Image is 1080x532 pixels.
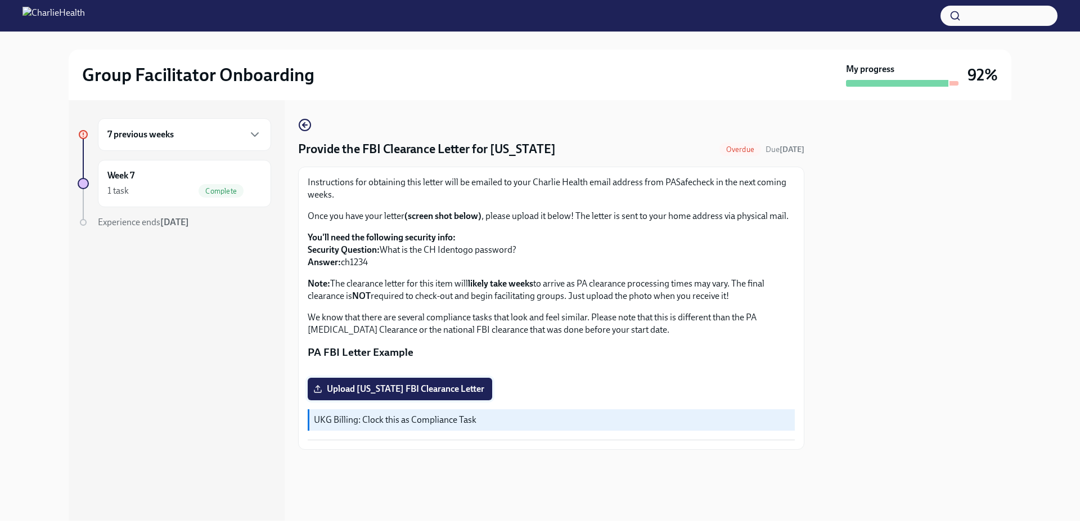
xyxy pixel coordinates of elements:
[298,141,556,158] h4: Provide the FBI Clearance Letter for [US_STATE]
[846,63,894,75] strong: My progress
[719,145,761,154] span: Overdue
[308,232,456,243] strong: You'll need the following security info:
[308,278,330,289] strong: Note:
[308,176,795,201] p: Instructions for obtaining this letter will be emailed to your Charlie Health email address from ...
[308,210,795,222] p: Once you have your letter , please upload it below! The letter is sent to your home address via p...
[316,383,484,395] span: Upload [US_STATE] FBI Clearance Letter
[107,128,174,141] h6: 7 previous weeks
[22,7,85,25] img: CharlieHealth
[78,160,271,207] a: Week 71 taskComplete
[308,231,795,269] p: What is the CH Identogo password? ch1234
[967,65,998,85] h3: 92%
[98,217,189,227] span: Experience ends
[308,345,795,360] p: PA FBI Letter Example
[308,278,795,302] p: The clearance letter for this item will to arrive as PA clearance processing times may vary. The ...
[766,145,804,154] span: Due
[107,185,129,197] div: 1 task
[766,144,804,155] span: August 26th, 2025 10:00
[98,118,271,151] div: 7 previous weeks
[780,145,804,154] strong: [DATE]
[314,414,790,426] p: UKG Billing: Clock this as Compliance Task
[308,257,341,267] strong: Answer:
[308,311,795,336] p: We know that there are several compliance tasks that look and feel similar. Please note that this...
[308,244,380,255] strong: Security Question:
[107,169,134,182] h6: Week 7
[352,290,371,301] strong: NOT
[468,278,533,289] strong: likely take weeks
[82,64,314,86] h2: Group Facilitator Onboarding
[404,211,481,221] strong: (screen shot below)
[199,187,244,195] span: Complete
[308,378,492,400] label: Upload [US_STATE] FBI Clearance Letter
[160,217,189,227] strong: [DATE]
